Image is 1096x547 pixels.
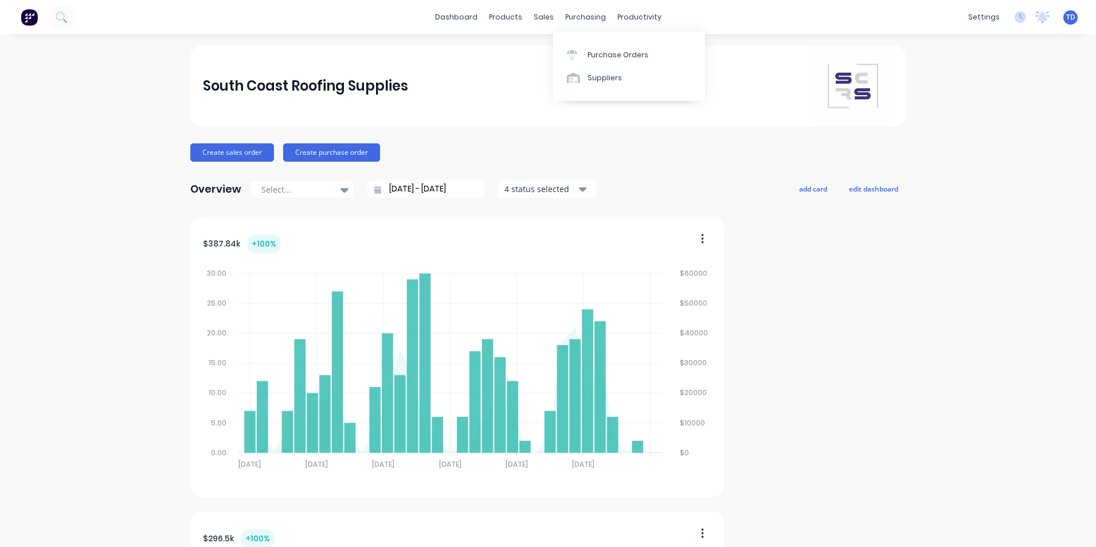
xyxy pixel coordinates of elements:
[190,178,241,201] div: Overview
[190,143,274,162] button: Create sales order
[588,50,648,60] div: Purchase Orders
[680,388,707,398] tspan: $20000
[680,268,708,278] tspan: $60000
[588,73,622,83] div: Suppliers
[962,9,1005,26] div: settings
[207,268,226,278] tspan: 30.00
[209,388,226,398] tspan: 10.00
[680,418,706,428] tspan: $10000
[841,181,906,196] button: edit dashboard
[498,181,596,198] button: 4 status selected
[559,9,612,26] div: purchasing
[612,9,667,26] div: productivity
[680,358,707,368] tspan: $30000
[439,459,461,469] tspan: [DATE]
[21,9,38,26] img: Factory
[680,328,709,338] tspan: $40000
[528,9,559,26] div: sales
[792,181,835,196] button: add card
[203,75,408,97] div: South Coast Roofing Supplies
[813,46,893,126] img: South Coast Roofing Supplies
[207,298,226,308] tspan: 25.00
[203,235,281,253] div: $ 387.84k
[211,448,226,458] tspan: 0.00
[247,235,281,253] div: + 100 %
[238,459,261,469] tspan: [DATE]
[283,143,380,162] button: Create purchase order
[207,328,226,338] tspan: 20.00
[506,459,528,469] tspan: [DATE]
[1066,12,1075,22] span: TD
[372,459,394,469] tspan: [DATE]
[504,183,577,195] div: 4 status selected
[429,9,483,26] a: dashboard
[483,9,528,26] div: products
[573,459,595,469] tspan: [DATE]
[209,358,226,368] tspan: 15.00
[680,448,690,458] tspan: $0
[211,418,226,428] tspan: 5.00
[680,298,708,308] tspan: $50000
[553,43,705,66] a: Purchase Orders
[553,67,705,89] a: Suppliers
[306,459,328,469] tspan: [DATE]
